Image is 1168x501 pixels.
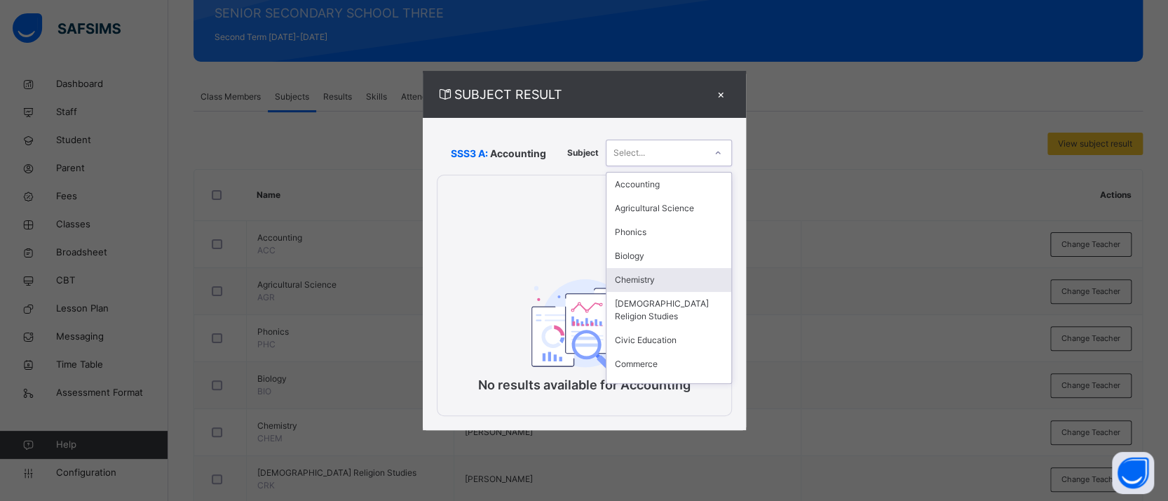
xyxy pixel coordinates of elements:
span: Accounting [490,146,546,161]
img: classEmptyState.7d4ec5dc6d57f4e1adfd249b62c1c528.svg [531,276,637,369]
button: Open asap [1112,452,1154,494]
div: [DEMOGRAPHIC_DATA] Religion Studies [606,292,731,328]
p: No results available for Accounting [444,375,724,394]
div: No results available for Accounting [444,238,724,416]
div: Civic Education [606,328,731,352]
div: Agricultural Science [606,196,731,220]
div: × [711,85,732,104]
span: SUBJECT RESULT [437,85,711,104]
span: Subject [567,147,599,159]
div: Select... [613,140,645,166]
div: Commerce [606,352,731,376]
span: SSS3 A: [451,146,488,161]
div: Accounting [606,173,731,196]
div: Chemistry [606,268,731,292]
div: Biology [606,244,731,268]
div: Data Processing [606,376,731,400]
div: Phonics [606,220,731,244]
